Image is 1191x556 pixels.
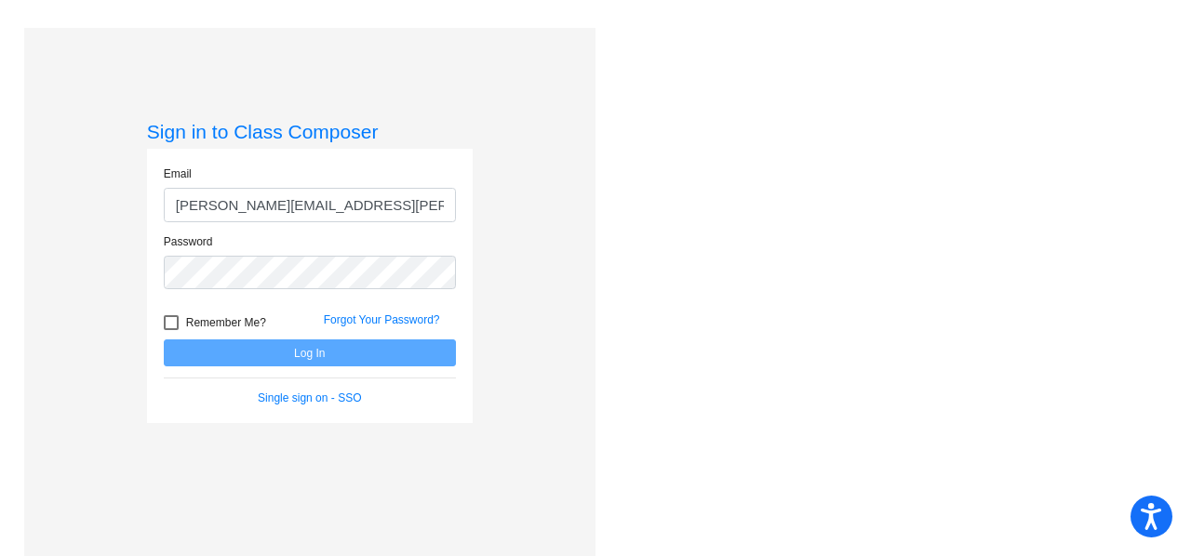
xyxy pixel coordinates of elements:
[324,313,440,326] a: Forgot Your Password?
[258,391,361,404] a: Single sign on - SSO
[186,311,266,334] span: Remember Me?
[164,165,192,182] label: Email
[164,233,213,250] label: Password
[164,339,456,366] button: Log In
[147,120,473,143] h3: Sign in to Class Composer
